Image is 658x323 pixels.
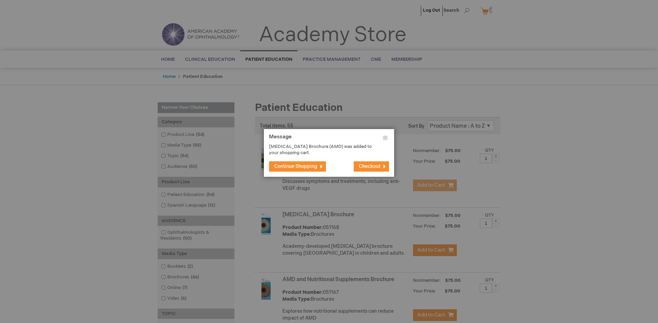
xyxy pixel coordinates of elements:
[354,161,389,172] button: Checkout
[269,143,379,156] p: [MEDICAL_DATA] Brochure (AMD) was added to your shopping cart.
[269,134,389,143] h1: Message
[274,163,317,169] span: Continue Shopping
[269,161,326,172] button: Continue Shopping
[359,163,380,169] span: Checkout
